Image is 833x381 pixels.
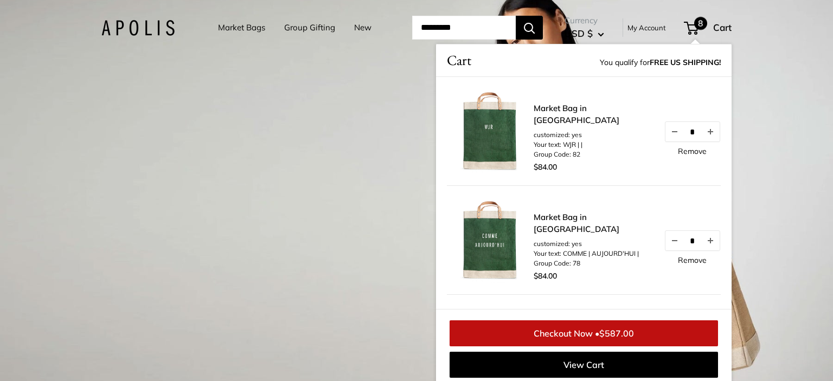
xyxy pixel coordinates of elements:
button: Decrease quantity by 1 [665,231,684,250]
a: 8 Cart [685,19,732,36]
a: Market Bag in [GEOGRAPHIC_DATA] [534,211,653,236]
span: $84.00 [534,271,557,281]
input: Quantity [684,127,701,137]
a: Market Bags [218,20,265,35]
li: Group Code: 82 [534,150,653,159]
button: USD $ [565,25,604,42]
span: 8 [694,17,707,30]
li: customized: yes [534,130,653,140]
button: Increase quantity by 1 [701,122,720,141]
span: Currency [565,13,604,28]
input: Quantity [684,236,701,246]
span: $84.00 [534,162,557,172]
a: New [354,20,371,35]
a: Market Bag in [GEOGRAPHIC_DATA] [534,102,653,127]
img: Apolis [101,20,175,36]
img: description_Make it yours with custom printed text. [447,88,534,175]
li: Your text: COMME | AUJOURD'HUI | [534,249,653,259]
strong: FREE US SHIPPING! [650,57,721,67]
span: USD $ [565,28,593,39]
a: Remove [678,147,707,155]
span: You qualify for [600,55,721,71]
span: Cart [447,50,471,71]
li: Group Code: 78 [534,259,653,268]
button: Search [516,16,543,40]
a: View Cart [450,352,718,378]
a: Group Gifting [284,20,335,35]
button: Decrease quantity by 1 [665,122,684,141]
span: $587.00 [599,328,634,339]
li: customized: yes [534,239,653,249]
span: Cart [713,22,732,33]
a: My Account [627,21,666,34]
a: Remove [678,256,707,264]
button: Increase quantity by 1 [701,231,720,250]
li: Your text: WJR | | [534,140,653,150]
img: description_Make it yours with custom printed text. [447,197,534,283]
input: Search... [412,16,516,40]
a: Checkout Now •$587.00 [450,320,718,346]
